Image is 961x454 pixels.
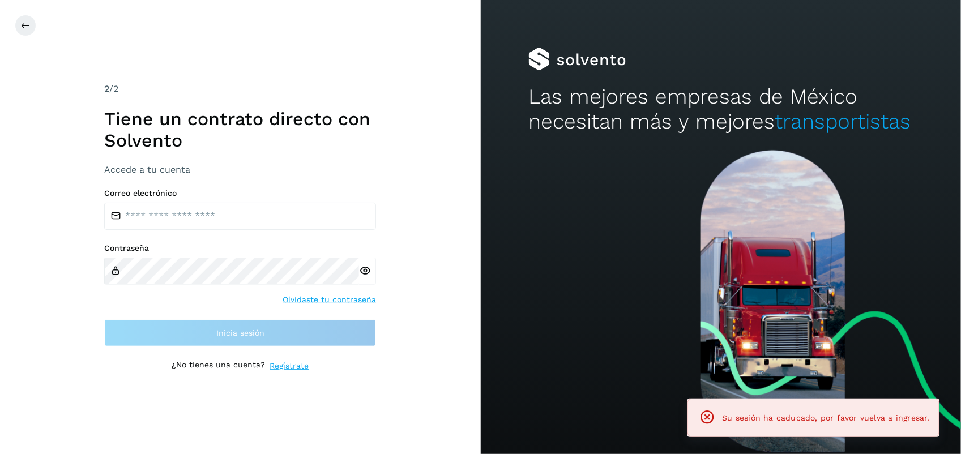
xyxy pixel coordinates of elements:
[104,108,376,152] h1: Tiene un contrato directo con Solvento
[528,84,913,135] h2: Las mejores empresas de México necesitan más y mejores
[172,360,265,372] p: ¿No tienes una cuenta?
[723,413,930,422] span: Su sesión ha caducado, por favor vuelva a ingresar.
[104,83,109,94] span: 2
[104,243,376,253] label: Contraseña
[104,82,376,96] div: /2
[104,319,376,346] button: Inicia sesión
[216,329,264,337] span: Inicia sesión
[775,109,911,134] span: transportistas
[270,360,309,372] a: Regístrate
[283,294,376,306] a: Olvidaste tu contraseña
[104,189,376,198] label: Correo electrónico
[104,164,376,175] h3: Accede a tu cuenta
